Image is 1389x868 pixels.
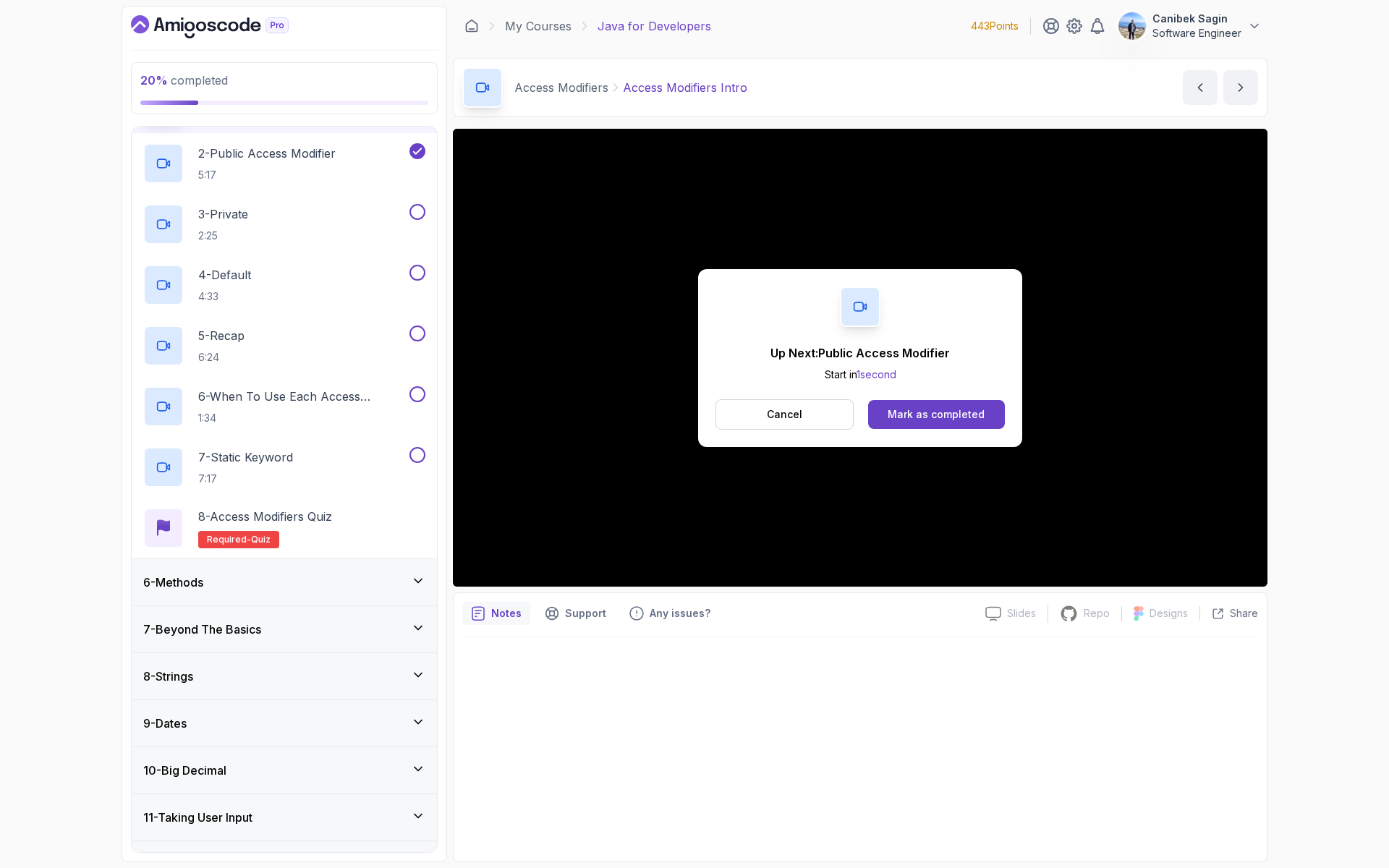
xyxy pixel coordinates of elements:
p: 2:25 [198,229,248,243]
h3: 7 - Beyond The Basics [143,621,261,638]
button: 9-Dates [132,700,437,746]
p: Cancel [767,407,802,422]
button: 8-Access Modifiers QuizRequired-quiz [143,508,425,548]
p: Slides [1007,606,1036,621]
p: 5 - Recap [198,327,245,344]
button: next content [1223,70,1258,105]
span: 1 second [857,368,896,380]
button: previous content [1183,70,1218,105]
p: Access Modifiers Intro [623,79,747,96]
button: 6-Methods [132,559,437,605]
p: Java for Developers [598,17,711,35]
p: Support [565,606,606,621]
p: Canibek Sagin [1152,12,1241,26]
h3: 9 - Dates [143,715,187,732]
p: Designs [1150,606,1188,621]
img: user profile image [1118,12,1146,40]
button: 5-Recap6:24 [143,325,425,366]
h3: 8 - Strings [143,668,193,685]
button: 10-Big Decimal [132,747,437,793]
p: 6:24 [198,350,245,365]
button: Cancel [715,399,854,430]
p: Access Modifiers [514,79,608,96]
p: 7 - Static Keyword [198,448,293,466]
button: Mark as completed [868,400,1005,429]
a: Dashboard [464,19,479,33]
button: 4-Default4:33 [143,265,425,305]
p: Repo [1084,606,1110,621]
span: completed [140,73,228,88]
p: Start in [770,367,950,382]
p: 8 - Access Modifiers Quiz [198,508,332,525]
button: Share [1199,606,1258,621]
button: user profile imageCanibek SaginSoftware Engineer [1118,12,1262,41]
span: 20 % [140,73,168,88]
span: quiz [251,534,271,545]
button: Feedback button [621,602,719,625]
p: 5:17 [198,168,336,182]
button: Support button [536,602,615,625]
h3: 6 - Methods [143,574,203,591]
p: Notes [491,606,522,621]
a: My Courses [505,17,572,35]
button: 11-Taking User Input [132,794,437,841]
h3: 10 - Big Decimal [143,762,226,779]
button: 7-Beyond The Basics [132,606,437,652]
span: Required- [207,534,251,545]
p: 3 - Private [198,205,248,223]
p: Up Next: Public Access Modifier [770,344,950,362]
button: 3-Private2:25 [143,204,425,244]
p: Software Engineer [1152,26,1241,41]
h3: 11 - Taking User Input [143,809,252,826]
button: 6-When To Use Each Access Modifier1:34 [143,386,425,427]
p: 6 - When To Use Each Access Modifier [198,388,407,405]
p: 1:34 [198,411,407,425]
a: Dashboard [131,15,322,38]
p: 4:33 [198,289,251,304]
p: 7:17 [198,472,293,486]
p: Any issues? [650,606,710,621]
div: Mark as completed [888,407,985,422]
button: 2-Public Access Modifier5:17 [143,143,425,184]
p: 443 Points [971,19,1019,33]
p: Share [1230,606,1258,621]
p: 2 - Public Access Modifier [198,145,336,162]
button: notes button [462,602,530,625]
button: 8-Strings [132,653,437,699]
iframe: 1 - Access Modifiers Intro [453,129,1267,587]
button: 7-Static Keyword7:17 [143,447,425,488]
p: 4 - Default [198,266,251,284]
